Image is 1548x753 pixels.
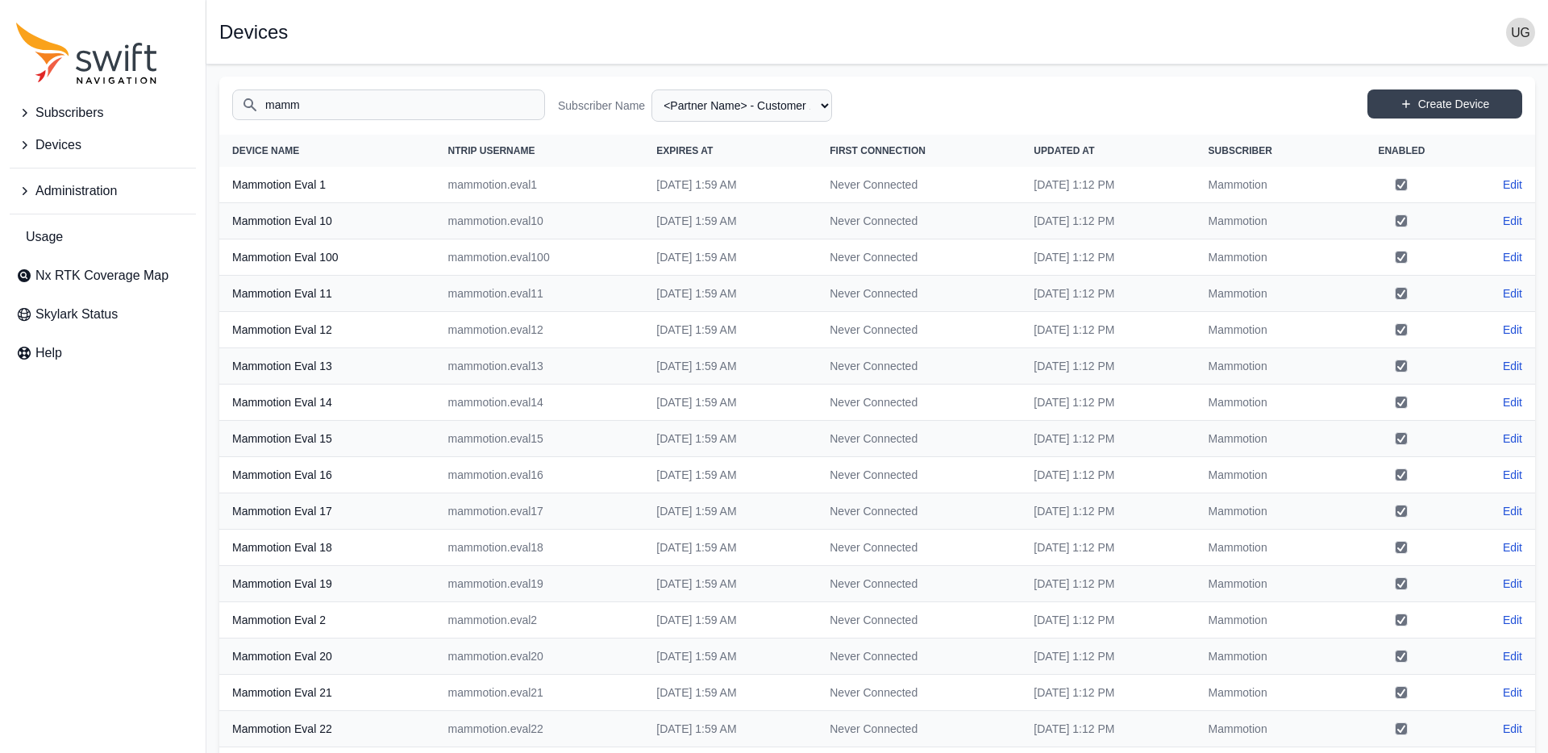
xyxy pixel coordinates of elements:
td: [DATE] 1:12 PM [1021,457,1195,493]
td: [DATE] 1:59 AM [643,312,817,348]
a: Edit [1503,539,1522,555]
td: [DATE] 1:59 AM [643,385,817,421]
span: Skylark Status [35,305,118,324]
a: Edit [1503,612,1522,628]
button: Subscribers [10,97,196,129]
img: user photo [1506,18,1535,47]
th: Mammotion Eval 11 [219,276,435,312]
span: Nx RTK Coverage Map [35,266,169,285]
td: Mammotion [1196,276,1342,312]
td: [DATE] 1:12 PM [1021,711,1195,747]
a: Edit [1503,467,1522,483]
th: Mammotion Eval 22 [219,711,435,747]
td: mammotion.eval20 [435,639,644,675]
a: Edit [1503,684,1522,701]
td: mammotion.eval100 [435,239,644,276]
td: [DATE] 1:59 AM [643,167,817,203]
td: Mammotion [1196,312,1342,348]
a: Edit [1503,721,1522,737]
td: [DATE] 1:12 PM [1021,493,1195,530]
td: [DATE] 1:59 AM [643,239,817,276]
td: mammotion.eval13 [435,348,644,385]
td: [DATE] 1:59 AM [643,348,817,385]
th: Mammotion Eval 16 [219,457,435,493]
td: Mammotion [1196,457,1342,493]
th: Mammotion Eval 10 [219,203,435,239]
td: Never Connected [817,602,1021,639]
td: [DATE] 1:59 AM [643,276,817,312]
td: [DATE] 1:12 PM [1021,385,1195,421]
a: Edit [1503,431,1522,447]
label: Subscriber Name [558,98,645,114]
td: [DATE] 1:59 AM [643,457,817,493]
td: Never Connected [817,239,1021,276]
td: Never Connected [817,348,1021,385]
h1: Devices [219,23,288,42]
a: Edit [1503,576,1522,592]
a: Edit [1503,394,1522,410]
td: [DATE] 1:59 AM [643,711,817,747]
th: Mammotion Eval 15 [219,421,435,457]
td: Never Connected [817,312,1021,348]
a: Edit [1503,249,1522,265]
td: mammotion.eval21 [435,675,644,711]
td: mammotion.eval12 [435,312,644,348]
td: [DATE] 1:59 AM [643,675,817,711]
select: Subscriber [651,89,832,122]
th: Subscriber [1196,135,1342,167]
th: Mammotion Eval 21 [219,675,435,711]
td: Mammotion [1196,639,1342,675]
span: First Connection [830,145,926,156]
td: [DATE] 1:12 PM [1021,203,1195,239]
td: [DATE] 1:12 PM [1021,312,1195,348]
a: Nx RTK Coverage Map [10,260,196,292]
th: Mammotion Eval 100 [219,239,435,276]
td: Never Connected [817,421,1021,457]
td: Never Connected [817,493,1021,530]
a: Help [10,337,196,369]
th: Enabled [1342,135,1461,167]
th: Mammotion Eval 1 [219,167,435,203]
span: Devices [35,135,81,155]
td: mammotion.eval1 [435,167,644,203]
td: mammotion.eval2 [435,602,644,639]
th: Mammotion Eval 19 [219,566,435,602]
a: Skylark Status [10,298,196,331]
td: Never Connected [817,276,1021,312]
td: Mammotion [1196,348,1342,385]
td: [DATE] 1:59 AM [643,602,817,639]
td: [DATE] 1:59 AM [643,203,817,239]
th: NTRIP Username [435,135,644,167]
td: Never Connected [817,530,1021,566]
td: Mammotion [1196,711,1342,747]
a: Edit [1503,177,1522,193]
td: Mammotion [1196,203,1342,239]
th: Mammotion Eval 17 [219,493,435,530]
th: Mammotion Eval 20 [219,639,435,675]
a: Edit [1503,503,1522,519]
td: mammotion.eval15 [435,421,644,457]
td: [DATE] 1:12 PM [1021,167,1195,203]
td: Never Connected [817,675,1021,711]
td: Never Connected [817,385,1021,421]
td: [DATE] 1:12 PM [1021,566,1195,602]
td: mammotion.eval17 [435,493,644,530]
td: Mammotion [1196,239,1342,276]
td: Never Connected [817,711,1021,747]
td: [DATE] 1:12 PM [1021,530,1195,566]
button: Administration [10,175,196,207]
th: Mammotion Eval 14 [219,385,435,421]
td: Never Connected [817,457,1021,493]
th: Mammotion Eval 13 [219,348,435,385]
td: [DATE] 1:12 PM [1021,348,1195,385]
a: Edit [1503,213,1522,229]
td: Mammotion [1196,566,1342,602]
a: Edit [1503,322,1522,338]
a: Create Device [1367,89,1522,119]
td: mammotion.eval10 [435,203,644,239]
td: Mammotion [1196,167,1342,203]
td: Mammotion [1196,530,1342,566]
a: Edit [1503,648,1522,664]
td: [DATE] 1:12 PM [1021,675,1195,711]
td: Mammotion [1196,385,1342,421]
